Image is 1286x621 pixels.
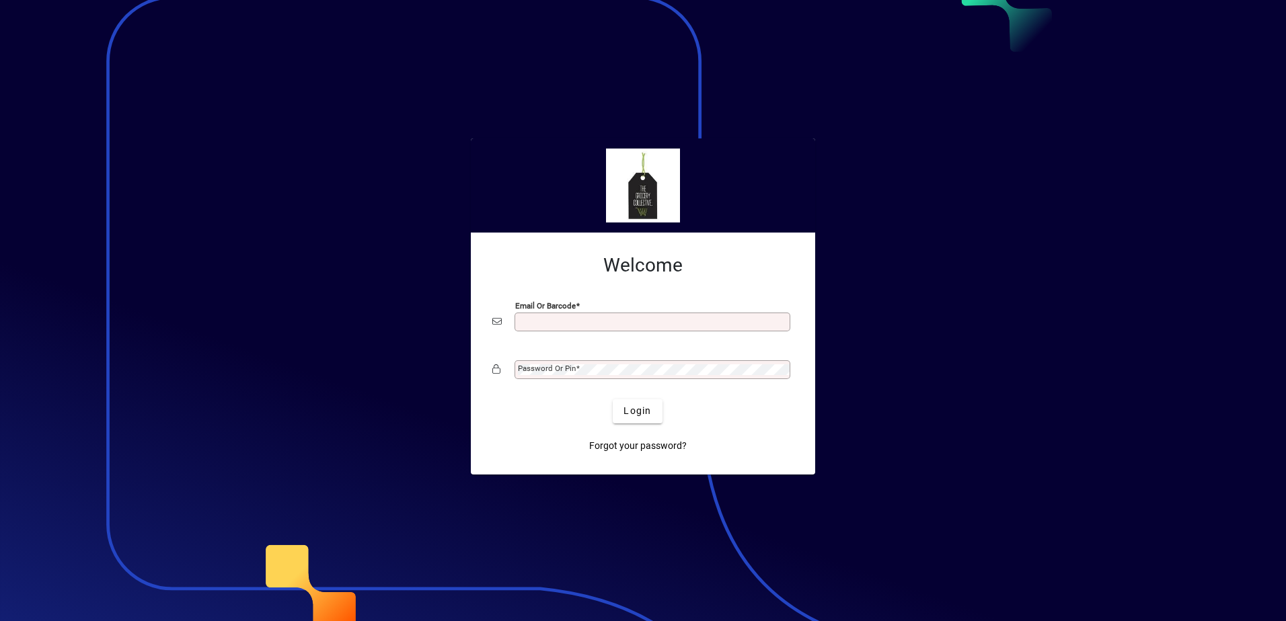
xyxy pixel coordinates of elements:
span: Forgot your password? [589,439,687,453]
span: Login [623,404,651,418]
button: Login [613,399,662,423]
mat-label: Password or Pin [518,364,576,373]
mat-label: Email or Barcode [515,300,576,310]
h2: Welcome [492,254,794,277]
a: Forgot your password? [584,434,692,458]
